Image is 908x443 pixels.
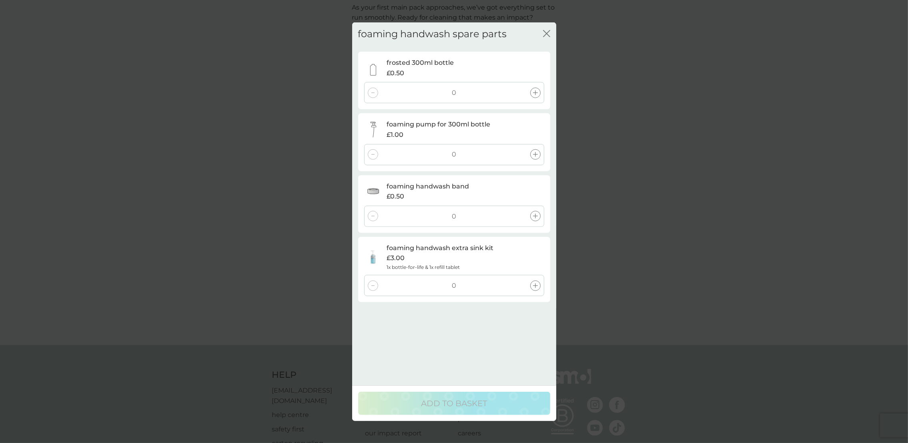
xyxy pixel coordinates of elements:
[387,263,460,271] p: 1x bottle-for-life & 1x refill tablet
[365,183,381,199] img: foaming handwash band
[421,397,487,410] p: ADD TO BASKET
[365,60,381,76] img: frosted 300ml bottle
[358,28,507,40] h2: foaming handwash spare parts
[387,119,490,130] p: foaming pump for 300ml bottle
[358,392,550,415] button: ADD TO BASKET
[543,30,550,38] button: close
[452,281,456,291] p: 0
[452,88,456,98] p: 0
[387,243,493,253] p: foaming handwash extra sink kit
[387,181,469,192] p: foaming handwash band
[387,191,404,202] span: £0.50
[387,253,405,263] span: £3.00
[365,122,381,138] img: foaming pump for 300ml bottle
[387,58,454,68] p: frosted 300ml bottle
[364,249,383,265] img: foaming handwash extra sink kit
[452,211,456,221] p: 0
[452,149,456,160] p: 0
[387,130,403,140] span: £1.00
[387,68,404,78] span: £0.50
